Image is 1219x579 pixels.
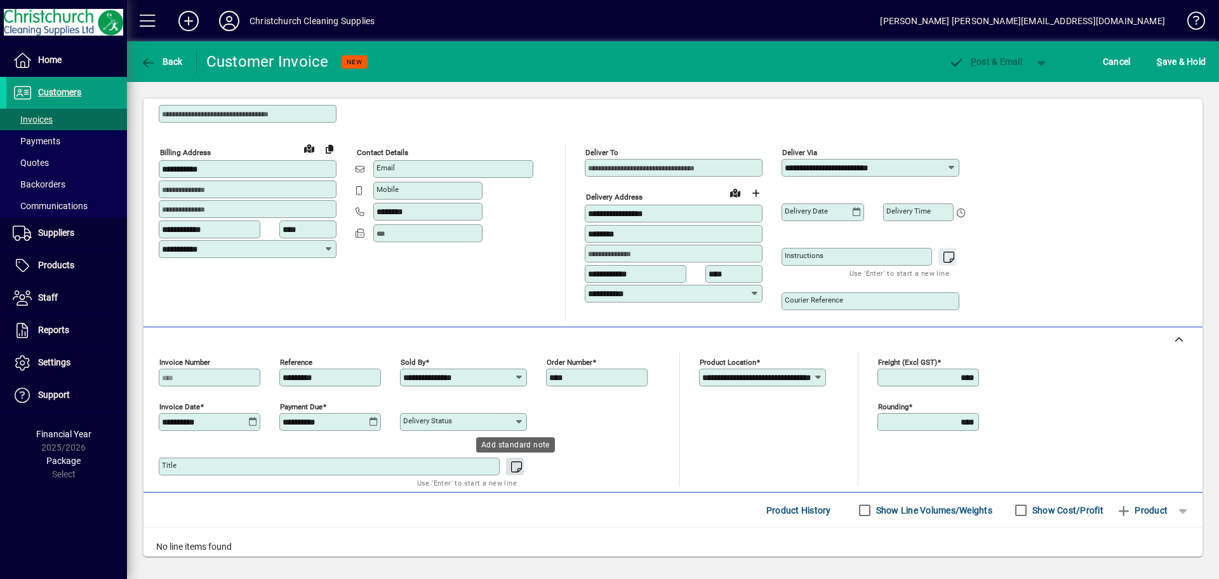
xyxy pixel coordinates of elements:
mat-label: Delivery status [403,416,452,425]
a: Quotes [6,152,127,174]
div: No line items found [143,528,1202,566]
button: Add [168,10,209,32]
mat-label: Deliver via [782,148,817,157]
mat-label: Sold by [401,358,425,367]
a: Home [6,44,127,76]
mat-label: Invoice date [159,402,200,411]
span: Customers [38,87,81,97]
button: Copy to Delivery address [319,139,340,159]
a: Support [6,379,127,411]
mat-label: Instructions [785,251,823,260]
span: P [971,57,976,67]
button: Product [1110,499,1174,522]
div: [PERSON_NAME] [PERSON_NAME][EMAIL_ADDRESS][DOMAIN_NAME] [880,11,1165,31]
span: Products [38,260,74,270]
mat-label: Product location [700,358,756,367]
button: Post & Email [942,50,1029,73]
a: Products [6,250,127,282]
span: Cancel [1103,51,1131,72]
mat-label: Courier Reference [785,296,843,304]
mat-label: Title [162,461,177,470]
span: Suppliers [38,228,74,238]
mat-label: Order number [547,358,592,367]
span: ave & Hold [1157,51,1206,72]
span: Package [46,456,81,466]
span: Payments [13,136,60,146]
mat-hint: Use 'Enter' to start a new line [849,266,949,280]
app-page-header-button: Back [127,50,197,73]
a: Settings [6,347,127,379]
button: Cancel [1100,50,1134,73]
button: Choose address [745,183,766,203]
a: Staff [6,282,127,314]
span: NEW [347,58,363,66]
mat-label: Email [376,163,395,172]
label: Show Line Volumes/Weights [874,504,992,517]
button: Save & Hold [1154,50,1209,73]
span: Quotes [13,158,49,168]
a: Knowledge Base [1178,3,1203,44]
mat-label: Delivery date [785,207,828,215]
span: Reports [38,325,69,335]
span: Product [1116,500,1168,521]
button: Product History [761,499,836,522]
div: Customer Invoice [206,51,329,72]
span: Invoices [13,114,53,125]
span: Staff [38,292,58,303]
span: S [1157,57,1162,67]
span: Support [38,390,70,400]
span: ost & Email [949,57,1022,67]
span: Back [140,57,183,67]
label: Show Cost/Profit [1030,504,1103,517]
mat-label: Mobile [376,185,399,194]
button: Profile [209,10,250,32]
span: Financial Year [36,429,91,439]
span: Communications [13,201,88,211]
mat-label: Payment due [280,402,323,411]
mat-label: Reference [280,358,312,367]
a: View on map [725,182,745,203]
mat-label: Freight (excl GST) [878,358,937,367]
span: Settings [38,357,70,367]
mat-label: Rounding [878,402,909,411]
button: Back [137,50,186,73]
span: Home [38,55,62,65]
mat-hint: Use 'Enter' to start a new line [417,475,517,490]
a: Payments [6,130,127,152]
span: Backorders [13,179,65,189]
div: Christchurch Cleaning Supplies [250,11,375,31]
a: Reports [6,315,127,346]
span: Product History [766,500,831,521]
a: View on map [299,138,319,158]
mat-label: Delivery time [886,207,931,215]
div: Add standard note [476,437,555,453]
a: Suppliers [6,217,127,249]
a: Backorders [6,174,127,195]
a: Invoices [6,109,127,130]
mat-label: Deliver To [585,148,618,157]
a: Communications [6,195,127,217]
mat-label: Invoice number [159,358,210,367]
